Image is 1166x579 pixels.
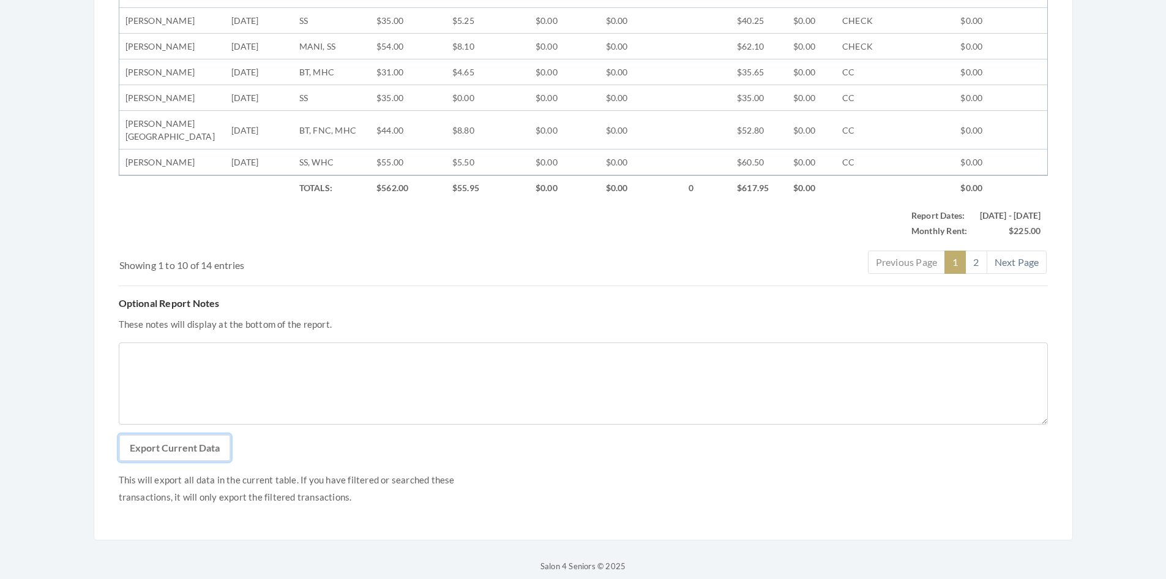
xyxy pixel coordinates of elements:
td: BT, MHC [293,59,371,85]
td: $35.00 [370,85,446,111]
p: These notes will display at the bottom of the report. [119,316,1048,333]
td: [PERSON_NAME] [119,149,225,175]
td: $0.00 [600,149,682,175]
button: Export Current Data [119,434,231,461]
td: [PERSON_NAME] [119,59,225,85]
td: $0.00 [787,34,836,59]
td: SS [293,8,371,34]
td: $40.25 [731,8,787,34]
td: $31.00 [370,59,446,85]
td: $35.00 [731,85,787,111]
td: $52.80 [731,111,787,149]
td: 0 [682,175,731,200]
td: Report Dates: [905,208,974,223]
p: This will export all data in the current table. If you have filtered or searched these transactio... [119,471,477,505]
td: [PERSON_NAME][GEOGRAPHIC_DATA] [119,111,225,149]
td: $0.00 [529,111,600,149]
td: [DATE] - [DATE] [974,208,1047,223]
td: $0.00 [446,85,529,111]
td: $0.00 [600,59,682,85]
td: $0.00 [787,149,836,175]
td: $8.80 [446,111,529,149]
a: 2 [965,251,987,274]
td: $0.00 [529,8,600,34]
td: MANI, SS [293,34,371,59]
td: $0.00 [529,34,600,59]
td: $0.00 [787,85,836,111]
td: $55.00 [370,149,446,175]
td: CC [836,59,954,85]
td: $0.00 [954,34,1047,59]
td: $0.00 [787,175,836,200]
td: $0.00 [600,8,682,34]
td: [DATE] [225,34,293,59]
td: $0.00 [529,85,600,111]
td: $62.10 [731,34,787,59]
td: [PERSON_NAME] [119,34,225,59]
div: Showing 1 to 10 of 14 entries [119,249,506,273]
td: $0.00 [529,149,600,175]
td: SS, WHC [293,149,371,175]
td: $0.00 [787,111,836,149]
td: CC [836,149,954,175]
td: $0.00 [787,8,836,34]
a: Next Page [987,251,1047,274]
label: Optional Report Notes [119,296,220,311]
td: BT, FNC, MHC [293,111,371,149]
td: [DATE] [225,111,293,149]
td: $0.00 [529,175,600,200]
td: $5.25 [446,8,529,34]
a: 1 [944,251,966,274]
td: CHECK [836,8,954,34]
td: $35.65 [731,59,787,85]
td: $0.00 [600,175,682,200]
td: $60.50 [731,149,787,175]
td: $44.00 [370,111,446,149]
td: Monthly Rent: [905,223,974,238]
td: $0.00 [954,149,1047,175]
td: [DATE] [225,59,293,85]
td: $0.00 [600,111,682,149]
td: $0.00 [600,85,682,111]
td: $4.65 [446,59,529,85]
td: [PERSON_NAME] [119,8,225,34]
strong: Totals: [299,183,332,193]
td: $0.00 [954,85,1047,111]
td: SS [293,85,371,111]
td: $35.00 [370,8,446,34]
td: $562.00 [370,175,446,200]
td: [DATE] [225,149,293,175]
td: $0.00 [529,59,600,85]
td: CC [836,85,954,111]
td: $225.00 [974,223,1047,238]
td: $0.00 [954,175,1047,200]
td: CHECK [836,34,954,59]
td: $0.00 [787,59,836,85]
td: $0.00 [600,34,682,59]
td: [PERSON_NAME] [119,85,225,111]
td: $0.00 [954,111,1047,149]
td: $617.95 [731,175,787,200]
td: CC [836,111,954,149]
td: $54.00 [370,34,446,59]
p: Salon 4 Seniors © 2025 [94,559,1073,573]
td: [DATE] [225,85,293,111]
td: $5.50 [446,149,529,175]
td: $0.00 [954,8,1047,34]
td: $0.00 [954,59,1047,85]
td: [DATE] [225,8,293,34]
td: $55.95 [446,175,529,200]
td: $8.10 [446,34,529,59]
